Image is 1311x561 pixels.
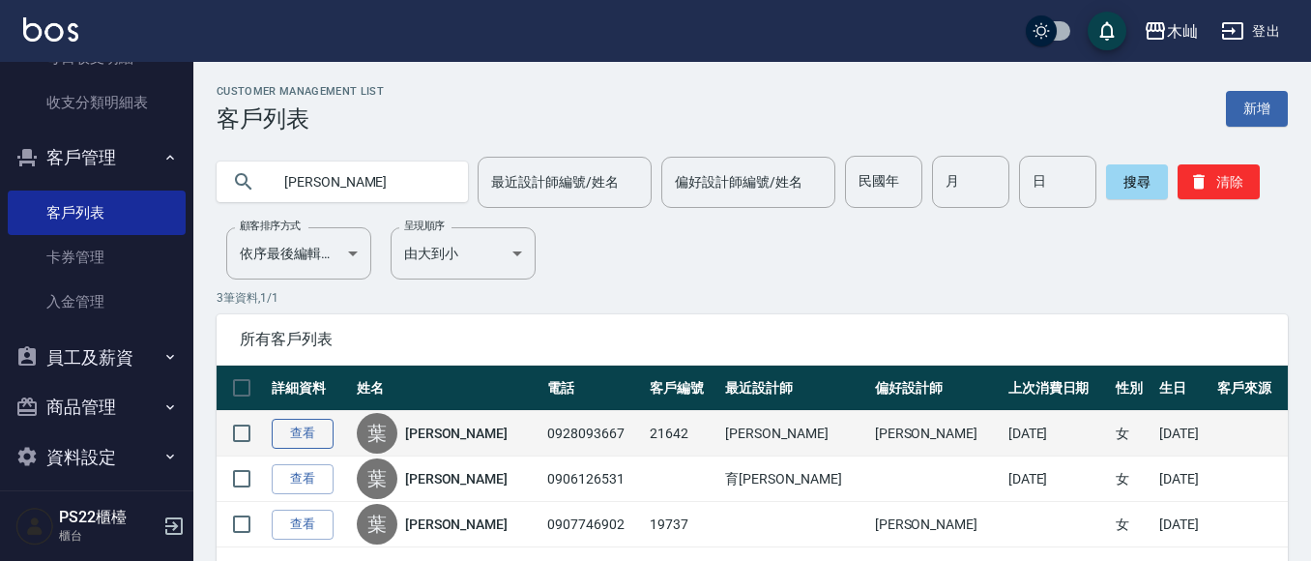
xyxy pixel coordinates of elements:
[59,527,158,545] p: 櫃台
[1212,366,1288,411] th: 客戶來源
[1111,366,1154,411] th: 性別
[15,507,54,546] img: Person
[645,366,720,411] th: 客戶編號
[1088,12,1126,50] button: save
[1004,457,1111,502] td: [DATE]
[645,502,720,547] td: 19737
[8,382,186,432] button: 商品管理
[267,366,352,411] th: 詳細資料
[23,17,78,42] img: Logo
[352,366,542,411] th: 姓名
[357,458,397,499] div: 葉
[1004,366,1111,411] th: 上次消費日期
[1136,12,1206,51] button: 木屾
[405,424,508,443] a: [PERSON_NAME]
[272,419,334,449] a: 查看
[1004,411,1111,457] td: [DATE]
[1106,164,1168,199] button: 搜尋
[272,510,334,540] a: 查看
[542,457,645,502] td: 0906126531
[1111,411,1154,457] td: 女
[8,80,186,125] a: 收支分類明細表
[404,219,445,233] label: 呈現順序
[1167,19,1198,44] div: 木屾
[870,366,1004,411] th: 偏好設計師
[1226,91,1288,127] a: 新增
[1154,366,1212,411] th: 生日
[1154,457,1212,502] td: [DATE]
[1154,502,1212,547] td: [DATE]
[8,235,186,280] a: 卡券管理
[542,502,645,547] td: 0907746902
[720,457,870,502] td: 育[PERSON_NAME]
[645,411,720,457] td: 21642
[8,280,186,324] a: 入金管理
[226,227,371,280] div: 依序最後編輯時間
[357,504,397,545] div: 葉
[240,219,301,233] label: 顧客排序方式
[405,469,508,488] a: [PERSON_NAME]
[720,411,870,457] td: [PERSON_NAME]
[1213,14,1288,49] button: 登出
[272,464,334,494] a: 查看
[8,432,186,483] button: 資料設定
[271,156,452,208] input: 搜尋關鍵字
[405,515,508,534] a: [PERSON_NAME]
[870,502,1004,547] td: [PERSON_NAME]
[357,413,397,454] div: 葉
[870,411,1004,457] td: [PERSON_NAME]
[217,105,384,133] h3: 客戶列表
[240,330,1265,349] span: 所有客戶列表
[8,191,186,235] a: 客戶列表
[217,289,1288,307] p: 3 筆資料, 1 / 1
[217,85,384,98] h2: Customer Management List
[391,227,536,280] div: 由大到小
[1178,164,1260,199] button: 清除
[8,333,186,383] button: 員工及薪資
[1111,457,1154,502] td: 女
[542,366,645,411] th: 電話
[59,508,158,527] h5: PS22櫃檯
[542,411,645,457] td: 0928093667
[720,366,870,411] th: 最近設計師
[8,133,186,183] button: 客戶管理
[1154,411,1212,457] td: [DATE]
[1111,502,1154,547] td: 女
